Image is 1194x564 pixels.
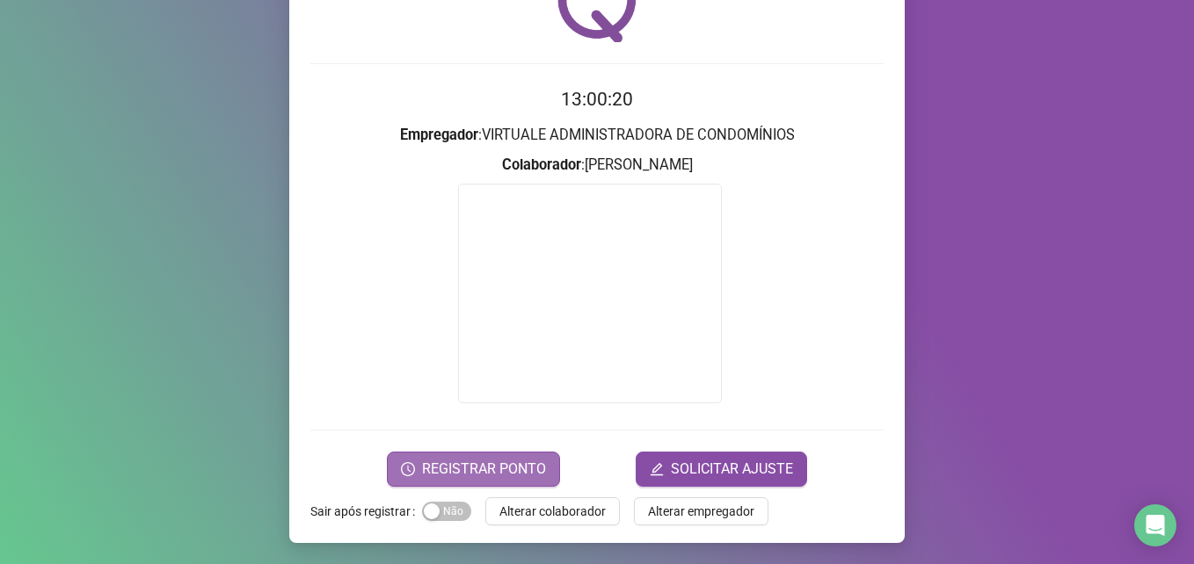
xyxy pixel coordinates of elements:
div: Open Intercom Messenger [1134,504,1176,546]
span: SOLICITAR AJUSTE [671,459,793,480]
strong: Colaborador [502,156,581,173]
span: clock-circle [401,462,415,476]
span: Alterar empregador [648,502,754,521]
label: Sair após registrar [310,497,422,525]
strong: Empregador [400,127,478,143]
span: edit [650,462,664,476]
button: editSOLICITAR AJUSTE [636,452,807,487]
h3: : VIRTUALE ADMINISTRADORA DE CONDOMÍNIOS [310,124,884,147]
span: Alterar colaborador [499,502,606,521]
button: REGISTRAR PONTO [387,452,560,487]
span: REGISTRAR PONTO [422,459,546,480]
time: 13:00:20 [561,89,633,110]
button: Alterar empregador [634,497,768,525]
button: Alterar colaborador [485,497,620,525]
h3: : [PERSON_NAME] [310,154,884,177]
